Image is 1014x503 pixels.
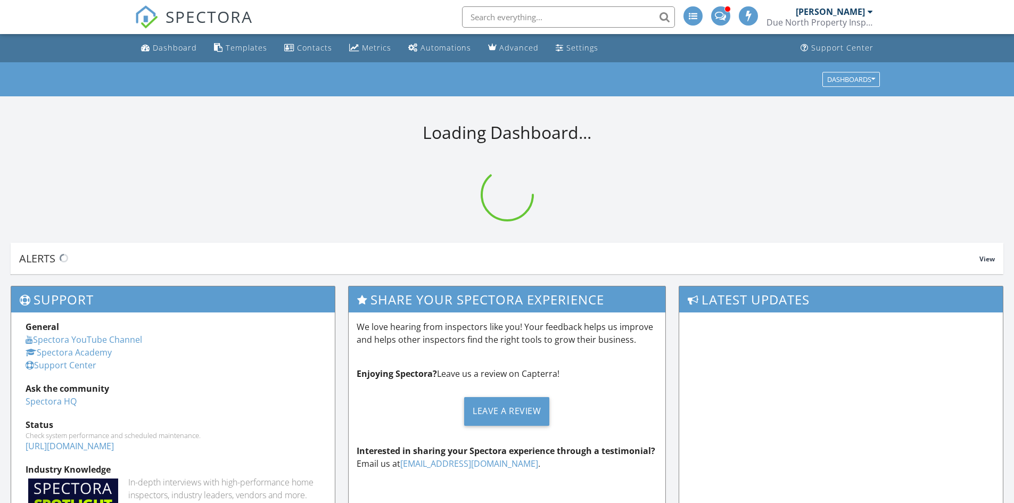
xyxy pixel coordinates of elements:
[400,458,538,469] a: [EMAIL_ADDRESS][DOMAIN_NAME]
[11,286,335,312] h3: Support
[135,14,253,37] a: SPECTORA
[679,286,1003,312] h3: Latest Updates
[499,43,539,53] div: Advanced
[462,6,675,28] input: Search everything...
[464,397,549,426] div: Leave a Review
[137,38,201,58] a: Dashboard
[166,5,253,28] span: SPECTORA
[26,382,320,395] div: Ask the community
[357,445,655,457] strong: Interested in sharing your Spectora experience through a testimonial?
[153,43,197,53] div: Dashboard
[362,43,391,53] div: Metrics
[796,6,865,17] div: [PERSON_NAME]
[19,251,979,266] div: Alerts
[26,440,114,452] a: [URL][DOMAIN_NAME]
[357,368,437,380] strong: Enjoying Spectora?
[349,286,666,312] h3: Share Your Spectora Experience
[796,38,878,58] a: Support Center
[822,72,880,87] button: Dashboards
[26,431,320,440] div: Check system performance and scheduled maintenance.
[357,444,658,470] p: Email us at .
[766,17,873,28] div: Due North Property Inspection
[484,38,543,58] a: Advanced
[357,320,658,346] p: We love hearing from inspectors like you! Your feedback helps us improve and helps other inspecto...
[26,463,320,476] div: Industry Knowledge
[226,43,267,53] div: Templates
[26,347,112,358] a: Spectora Academy
[357,367,658,380] p: Leave us a review on Capterra!
[135,5,158,29] img: The Best Home Inspection Software - Spectora
[26,359,96,371] a: Support Center
[26,334,142,345] a: Spectora YouTube Channel
[210,38,271,58] a: Templates
[26,418,320,431] div: Status
[551,38,603,58] a: Settings
[811,43,873,53] div: Support Center
[357,389,658,434] a: Leave a Review
[26,321,59,333] strong: General
[404,38,475,58] a: Automations (Advanced)
[421,43,471,53] div: Automations
[297,43,332,53] div: Contacts
[979,254,995,263] span: View
[827,76,875,83] div: Dashboards
[566,43,598,53] div: Settings
[26,395,77,407] a: Spectora HQ
[345,38,395,58] a: Metrics
[280,38,336,58] a: Contacts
